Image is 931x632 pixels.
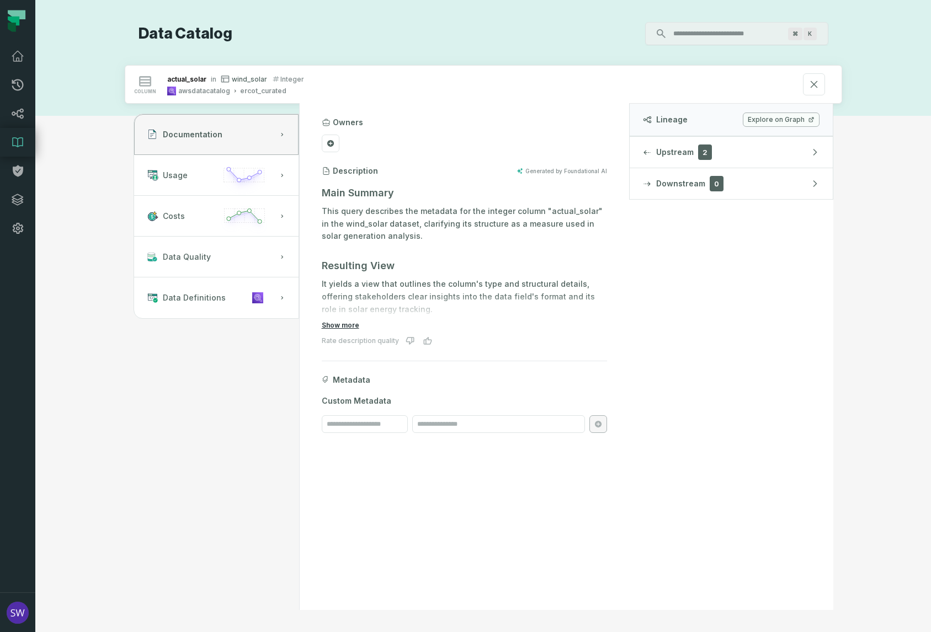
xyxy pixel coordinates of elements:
[240,87,286,95] div: ercot_curated
[322,395,607,406] span: Custom Metadata
[280,75,304,83] span: integer
[7,602,29,624] img: avatar of Shannon Wojcik
[322,258,607,274] h3: Resulting View
[163,251,211,263] span: Data Quality
[630,168,833,199] button: Downstream0
[163,292,226,303] span: Data Definitions
[211,75,216,83] span: in
[125,66,842,103] button: columnactual_solarinwind_solarintegerawsdatacatalogercot_curated
[333,117,363,128] h3: Owners
[698,144,712,160] span: 2
[743,113,820,127] a: Explore on Graph
[322,185,607,201] h3: Main Summary
[178,87,230,95] div: awsdatacatalog
[333,374,370,385] span: Metadata
[710,176,723,191] span: 0
[788,28,802,40] span: Press ⌘ + K to focus the search bar
[167,75,206,83] div: actual_solar
[322,205,607,243] p: This query describes the metadata for the integer column "actual_solar" in the wind_solar dataset...
[656,147,694,158] span: Upstream
[804,28,817,40] span: Press ⌘ + K to focus the search bar
[232,75,267,83] span: wind_solar
[517,168,607,174] button: Generated by Foundational AI
[139,24,232,44] h1: Data Catalog
[630,137,833,168] button: Upstream2
[322,321,359,330] button: Show more
[134,89,156,94] span: column
[163,129,222,140] span: Documentation
[322,278,607,315] p: It yields a view that outlines the column's type and structural details, offering stakeholders cl...
[333,165,378,176] h3: Description
[656,114,688,125] span: Lineage
[656,178,705,189] span: Downstream
[322,336,399,345] div: Rate description quality
[163,170,188,181] span: Usage
[163,211,185,222] span: Costs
